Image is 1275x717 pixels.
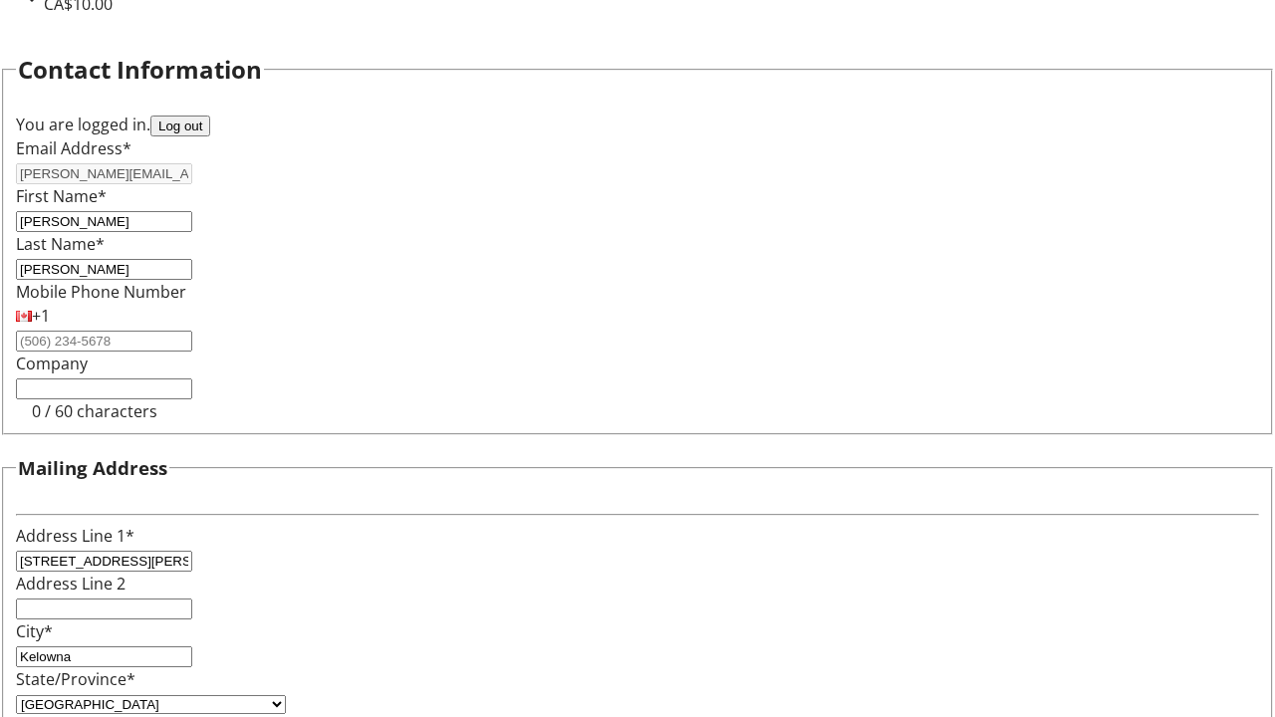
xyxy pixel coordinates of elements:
[16,233,105,255] label: Last Name*
[16,113,1259,136] div: You are logged in.
[16,620,53,642] label: City*
[16,573,126,595] label: Address Line 2
[16,668,135,690] label: State/Province*
[16,551,192,572] input: Address
[16,646,192,667] input: City
[32,400,157,422] tr-character-limit: 0 / 60 characters
[16,137,131,159] label: Email Address*
[150,116,210,136] button: Log out
[18,454,167,482] h3: Mailing Address
[16,353,88,374] label: Company
[16,281,186,303] label: Mobile Phone Number
[16,331,192,352] input: (506) 234-5678
[16,525,134,547] label: Address Line 1*
[18,52,262,88] h2: Contact Information
[16,185,107,207] label: First Name*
